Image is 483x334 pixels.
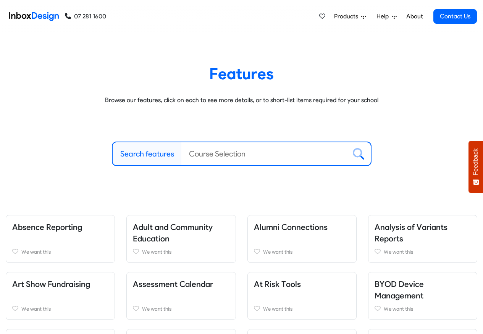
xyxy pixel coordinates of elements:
[375,304,471,313] a: We want this
[120,148,174,160] label: Search features
[362,272,483,320] div: BYOD Device Management
[142,249,171,255] span: We want this
[362,215,483,263] div: Analysis of Variants Reports
[12,279,90,289] a: Art Show Fundraising
[331,9,369,24] a: Products
[21,306,51,312] span: We want this
[11,96,472,105] p: Browse our features, click on each to see more details, or to short-list items required for your ...
[472,148,479,175] span: Feedback
[384,306,413,312] span: We want this
[133,279,213,289] a: Assessment Calendar
[263,249,292,255] span: We want this
[12,247,108,256] a: We want this
[12,304,108,313] a: We want this
[254,222,328,232] a: Alumni Connections
[263,306,292,312] span: We want this
[65,12,106,21] a: 07 281 1600
[433,9,477,24] a: Contact Us
[133,222,213,243] a: Adult and Community Education
[181,142,347,165] input: Course Selection
[133,304,229,313] a: We want this
[142,306,171,312] span: We want this
[375,247,471,256] a: We want this
[373,9,400,24] a: Help
[376,12,392,21] span: Help
[468,141,483,193] button: Feedback - Show survey
[384,249,413,255] span: We want this
[121,215,241,263] div: Adult and Community Education
[254,247,350,256] a: We want this
[12,222,82,232] a: Absence Reporting
[404,9,425,24] a: About
[254,304,350,313] a: We want this
[375,222,447,243] a: Analysis of Variants Reports
[242,272,362,320] div: At Risk Tools
[121,272,241,320] div: Assessment Calendar
[242,215,362,263] div: Alumni Connections
[133,247,229,256] a: We want this
[334,12,361,21] span: Products
[11,64,472,83] heading: Features
[375,279,424,300] a: BYOD Device Management
[21,249,51,255] span: We want this
[254,279,301,289] a: At Risk Tools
